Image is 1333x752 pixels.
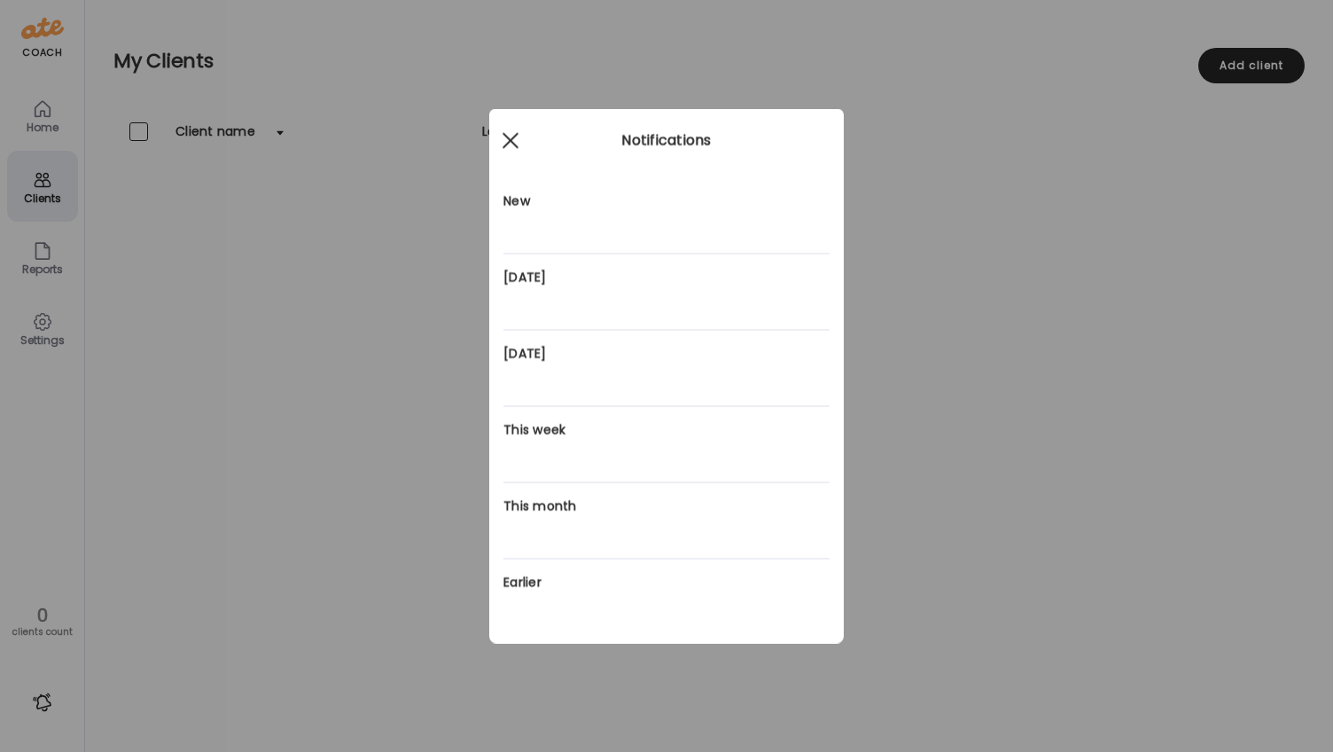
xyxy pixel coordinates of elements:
h2: New [503,192,830,211]
h2: This week [503,421,830,440]
h2: [DATE] [503,269,830,287]
h2: [DATE] [503,345,830,364]
h2: Earlier [503,574,830,592]
h2: This month [503,497,830,516]
div: Notifications [489,130,844,152]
